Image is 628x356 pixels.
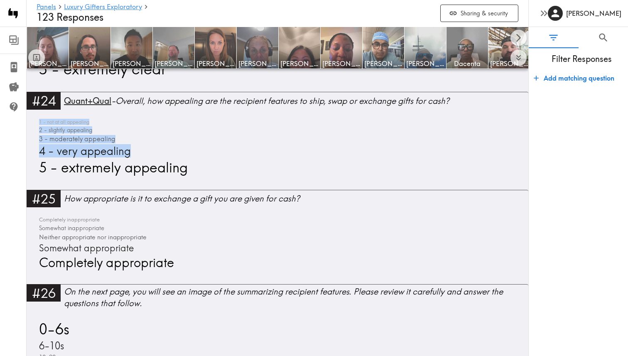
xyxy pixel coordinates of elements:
[37,158,188,176] span: 5 - extremely appealing
[155,59,193,68] span: [PERSON_NAME]
[37,242,134,254] span: Somewhat appropriate
[37,3,56,11] a: Panels
[448,59,486,68] span: Dacenta
[280,59,319,68] span: [PERSON_NAME]
[27,284,528,316] a: #26On the next page, you will see an image of the summarizing recipient features. Please review i...
[406,59,444,68] span: [PERSON_NAME]
[37,144,131,158] span: 4 - very appealing
[37,126,92,134] span: 2 - slightly appealing
[364,59,402,68] span: [PERSON_NAME]
[195,27,237,69] a: [PERSON_NAME]
[321,27,363,69] a: [PERSON_NAME]
[27,92,61,109] div: #24
[64,193,528,204] div: How appropriate is it to exchange a gift you are given for cash?
[37,216,100,224] span: Completely inappropriate
[5,5,22,22] img: Instapanel
[279,27,321,69] a: [PERSON_NAME]
[27,27,69,69] a: [PERSON_NAME]
[28,49,45,66] button: Toggle between responses and questions
[71,59,109,68] span: [PERSON_NAME]
[37,135,115,144] span: 3 - moderately appealing
[27,190,61,207] div: #25
[113,59,151,68] span: [PERSON_NAME]
[37,59,166,79] span: 5 - extremely clear
[37,339,64,353] span: 6-10s
[37,233,147,242] span: Neither appropriate nor inappropriate
[535,53,628,65] span: Filter Responses
[27,284,61,302] div: #26
[27,190,528,213] a: #25How appropriate is it to exchange a gift you are given for cash?
[37,319,69,339] span: 0-6s
[488,27,530,69] a: [PERSON_NAME]
[598,32,609,43] span: Search
[37,224,104,233] span: Somewhat inappropriate
[27,92,528,115] a: #24Quant+Qual-Overall, how appealing are the recipient features to ship, swap or exchange gifts f...
[69,27,111,69] a: [PERSON_NAME]
[153,27,195,69] a: [PERSON_NAME]
[566,9,621,18] h6: [PERSON_NAME]
[37,118,89,126] span: 1 - not at all appealing
[111,27,153,69] a: [PERSON_NAME]
[530,70,618,86] button: Add matching question
[238,59,277,68] span: [PERSON_NAME]
[510,30,527,46] button: Scroll right
[510,50,527,66] button: Expand to show all items
[490,59,528,68] span: [PERSON_NAME]
[405,27,446,69] a: [PERSON_NAME]
[196,59,235,68] span: [PERSON_NAME]
[446,27,488,69] a: Dacenta
[64,3,142,11] a: Luxury Gifters Exploratory
[363,27,405,69] a: [PERSON_NAME]
[37,11,103,23] span: 123 Responses
[440,5,518,22] button: Sharing & security
[64,286,528,309] div: On the next page, you will see an image of the summarizing recipient features. Please review it c...
[64,95,528,107] div: - Overall, how appealing are the recipient features to ship, swap or exchange gifts for cash?
[64,96,111,106] span: Quant+Qual
[29,59,67,68] span: [PERSON_NAME]
[237,27,279,69] a: [PERSON_NAME]
[322,59,361,68] span: [PERSON_NAME]
[37,254,174,271] span: Completely appropriate
[529,27,579,48] button: Filter Responses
